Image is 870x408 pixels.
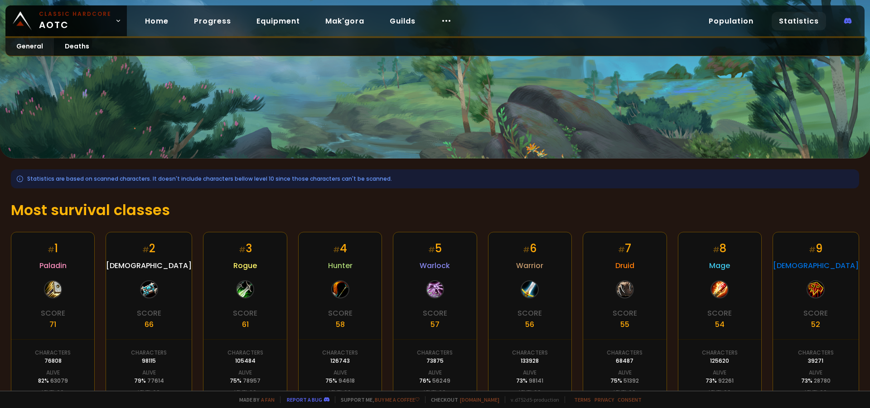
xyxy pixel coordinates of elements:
div: 8 [713,240,726,256]
div: Score [41,307,65,319]
small: # [713,245,720,255]
div: Score [423,307,447,319]
span: 94618 [338,377,355,384]
a: Classic HardcoreAOTC [5,5,127,36]
div: 52 [811,319,820,330]
div: Score [233,307,257,319]
div: Level 60 [329,389,351,397]
div: 5 [428,240,442,256]
div: 9 [809,240,822,256]
div: 39271 [808,357,823,365]
span: [DEMOGRAPHIC_DATA] [106,260,192,271]
div: Characters [417,349,453,357]
div: Level 60 [519,389,541,397]
small: # [618,245,625,255]
a: Deaths [54,38,100,56]
div: 4 [333,240,347,256]
div: Level 60 [424,389,446,397]
div: 125620 [710,357,729,365]
span: 98141 [529,377,543,384]
a: Terms [574,396,591,403]
div: 73 % [801,377,831,385]
span: 56249 [432,377,450,384]
a: Home [138,12,176,30]
div: Statistics are based on scanned characters. It doesn't include characters bellow level 10 since t... [11,169,859,188]
div: Characters [131,349,167,357]
div: Score [137,307,161,319]
div: Level 60 [709,389,731,397]
small: # [48,245,54,255]
div: Characters [798,349,834,357]
div: 105484 [235,357,256,365]
div: 56 [525,319,534,330]
div: 76808 [44,357,62,365]
div: 71 [49,319,56,330]
span: Warrior [516,260,543,271]
div: Alive [618,369,632,377]
div: Level 60 [614,389,636,397]
div: Alive [809,369,822,377]
span: Mage [709,260,730,271]
div: 75 % [610,377,639,385]
div: Alive [333,369,347,377]
div: 73875 [426,357,444,365]
a: Consent [618,396,642,403]
span: v. d752d5 - production [505,396,559,403]
div: Alive [238,369,252,377]
div: 82 % [38,377,68,385]
div: Alive [713,369,726,377]
div: Alive [46,369,60,377]
div: 76 % [419,377,450,385]
a: a fan [261,396,275,403]
small: Classic Hardcore [39,10,111,18]
div: 58 [336,319,345,330]
span: Hunter [328,260,353,271]
div: Level 60 [234,389,256,397]
small: # [239,245,246,255]
a: Privacy [594,396,614,403]
div: 55 [620,319,629,330]
div: Score [803,307,828,319]
div: 73 % [706,377,734,385]
div: Alive [428,369,442,377]
small: # [523,245,530,255]
a: Guilds [382,12,423,30]
div: Score [517,307,542,319]
div: 1 [48,240,58,256]
div: 66 [145,319,154,330]
span: 51392 [623,377,639,384]
div: 3 [239,240,252,256]
span: Support me, [335,396,420,403]
div: Level 60 [42,389,64,397]
span: [DEMOGRAPHIC_DATA] [773,260,859,271]
div: 6 [523,240,536,256]
span: 78957 [243,377,261,384]
div: 7 [618,240,631,256]
div: Characters [227,349,263,357]
div: 73 % [516,377,543,385]
small: # [333,245,340,255]
div: 126743 [330,357,350,365]
small: # [809,245,816,255]
div: Characters [322,349,358,357]
div: 68487 [616,357,633,365]
div: 61 [242,319,249,330]
a: Population [701,12,761,30]
div: 79 % [134,377,164,385]
div: 57 [430,319,440,330]
span: Druid [615,260,634,271]
a: Statistics [772,12,826,30]
div: Level 60 [138,389,160,397]
div: Level 60 [805,389,827,397]
a: Buy me a coffee [375,396,420,403]
div: Score [707,307,732,319]
span: 63079 [50,377,68,384]
div: Score [328,307,353,319]
div: 54 [715,319,725,330]
small: # [142,245,149,255]
div: Score [613,307,637,319]
div: 133928 [521,357,539,365]
span: Checkout [425,396,499,403]
a: [DOMAIN_NAME] [460,396,499,403]
span: 92261 [718,377,734,384]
